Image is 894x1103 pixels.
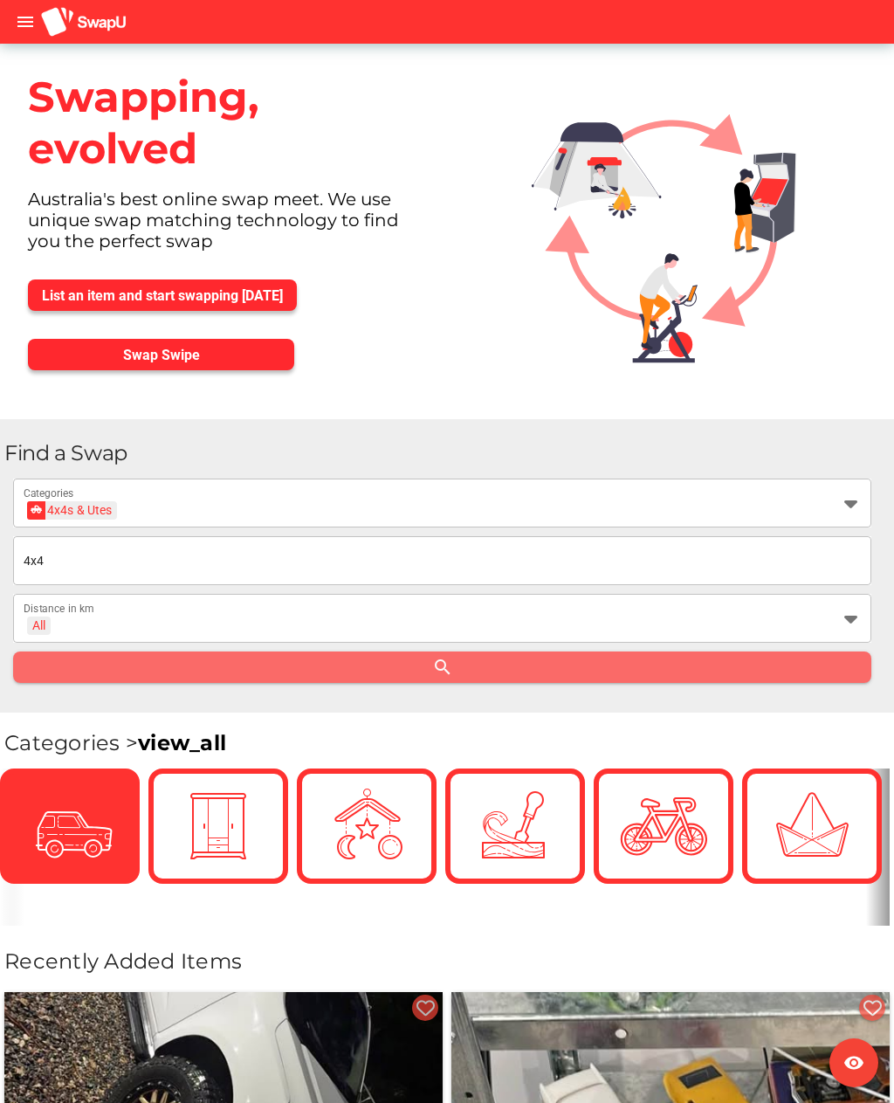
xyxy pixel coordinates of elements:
i: search [432,657,453,678]
h1: Find a Swap [4,440,880,465]
div: 4x4s & Utes [32,501,113,520]
span: List an item and start swapping [DATE] [42,287,283,304]
i: visibility [843,1052,864,1073]
div: Australia's best online swap meet. We use unique swap matching technology to find you the perfect... [14,189,447,265]
img: aSD8y5uGLpzPJLYTcYcjNu3laj1c05W5KWf0Ds+Za8uybjssssuu+yyyy677LKX2n+PWMSDJ9a87AAAAABJRU5ErkJggg== [40,6,127,38]
span: Swap Swipe [123,347,200,363]
input: I am looking for ... [24,536,861,585]
div: Swapping, evolved [14,58,447,189]
i: menu [15,11,36,32]
button: Swap Swipe [28,339,294,370]
img: Graphic.svg [518,59,838,383]
button: List an item and start swapping [DATE] [28,279,297,311]
div: All [32,617,45,633]
span: Categories > [4,730,226,755]
span: Recently Added Items [4,948,242,974]
a: view_all [138,730,226,755]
